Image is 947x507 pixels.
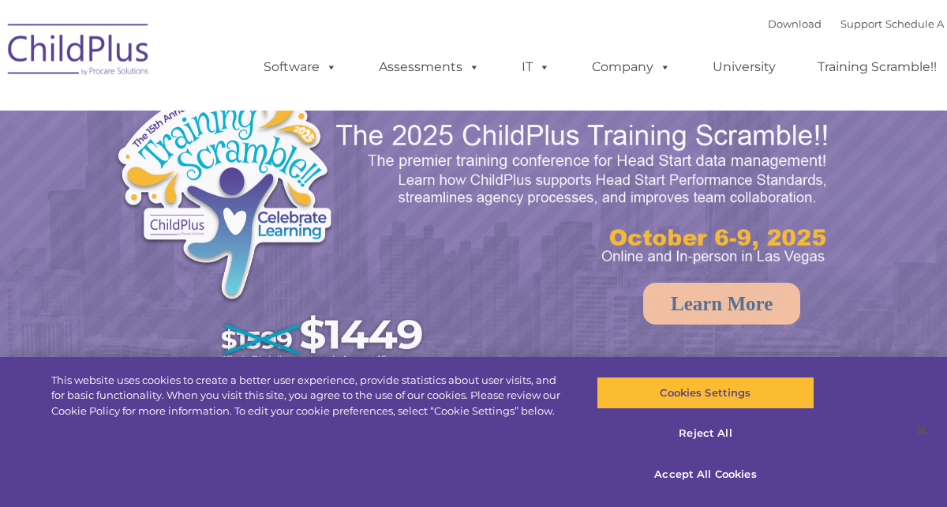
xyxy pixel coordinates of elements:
[697,51,792,83] a: University
[363,51,496,83] a: Assessments
[904,413,939,448] button: Close
[597,418,814,451] button: Reject All
[248,51,353,83] a: Software
[768,17,822,30] a: Download
[576,51,687,83] a: Company
[597,458,814,491] button: Accept All Cookies
[506,51,566,83] a: IT
[51,373,568,419] div: This website uses cookies to create a better user experience, provide statistics about user visit...
[643,283,800,325] a: Learn More
[597,377,814,410] button: Cookies Settings
[840,17,882,30] a: Support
